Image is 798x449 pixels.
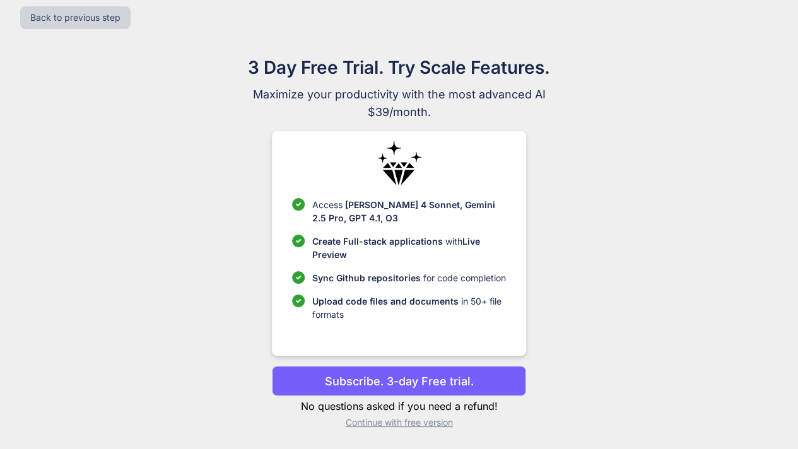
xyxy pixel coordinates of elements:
[187,103,611,121] span: $39/month.
[312,198,506,224] p: Access
[312,294,506,321] p: in 50+ file formats
[325,373,474,390] p: Subscribe. 3-day Free trial.
[312,272,421,283] span: Sync Github repositories
[292,198,305,211] img: checklist
[292,294,305,307] img: checklist
[187,54,611,81] h1: 3 Day Free Trial. Try Scale Features.
[272,399,526,414] p: No questions asked if you need a refund!
[20,6,131,29] button: Back to previous step
[272,416,526,429] p: Continue with free version
[292,271,305,284] img: checklist
[272,366,526,396] button: Subscribe. 3-day Free trial.
[312,199,495,223] span: [PERSON_NAME] 4 Sonnet, Gemini 2.5 Pro, GPT 4.1, O3
[312,296,459,306] span: Upload code files and documents
[187,86,611,103] span: Maximize your productivity with the most advanced AI
[312,235,506,261] p: with
[312,236,445,247] span: Create Full-stack applications
[292,235,305,247] img: checklist
[312,271,506,284] p: for code completion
